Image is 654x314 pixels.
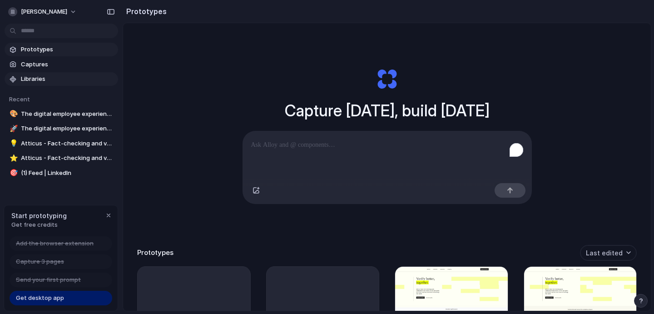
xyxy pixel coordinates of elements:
[5,137,118,150] a: 💡Atticus - Fact-checking and verification software you can trust
[10,124,16,134] div: 🚀
[21,60,114,69] span: Captures
[8,139,17,148] button: 💡
[137,248,173,258] h3: Prototypes
[123,6,167,17] h2: Prototypes
[5,166,118,180] a: 🎯(1) Feed | LinkedIn
[16,275,81,284] span: Send your first prompt
[21,154,114,163] span: Atticus - Fact-checking and verification software you can trust
[10,109,16,119] div: 🎨
[16,257,64,266] span: Capture 3 pages
[21,169,114,178] span: (1) Feed | LinkedIn
[243,131,531,179] div: To enrich screen reader interactions, please activate Accessibility in Grammarly extension settings
[21,7,67,16] span: [PERSON_NAME]
[5,122,118,135] a: 🚀The digital employee experience platform | Culture Amp
[21,124,114,133] span: The digital employee experience platform | Culture Amp
[21,45,114,54] span: Prototypes
[5,58,118,71] a: Captures
[8,110,17,119] button: 🎨
[5,72,118,86] a: Libraries
[5,43,118,56] a: Prototypes
[5,5,81,19] button: [PERSON_NAME]
[11,211,67,220] span: Start prototyping
[8,169,17,178] button: 🎯
[5,151,118,165] a: ⭐Atticus - Fact-checking and verification software you can trust
[21,75,114,84] span: Libraries
[10,153,16,164] div: ⭐
[16,239,94,248] span: Add the browser extension
[21,110,114,119] span: The digital employee experience platform | Culture Amp
[8,124,17,133] button: 🚀
[10,168,16,178] div: 🎯
[5,107,118,121] a: 🎨The digital employee experience platform | Culture Amp
[21,139,114,148] span: Atticus - Fact-checking and verification software you can trust
[8,154,17,163] button: ⭐
[285,99,490,123] h1: Capture [DATE], build [DATE]
[10,138,16,149] div: 💡
[16,294,64,303] span: Get desktop app
[11,220,67,229] span: Get free credits
[9,95,30,103] span: Recent
[10,291,112,305] a: Get desktop app
[580,245,637,261] button: Last edited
